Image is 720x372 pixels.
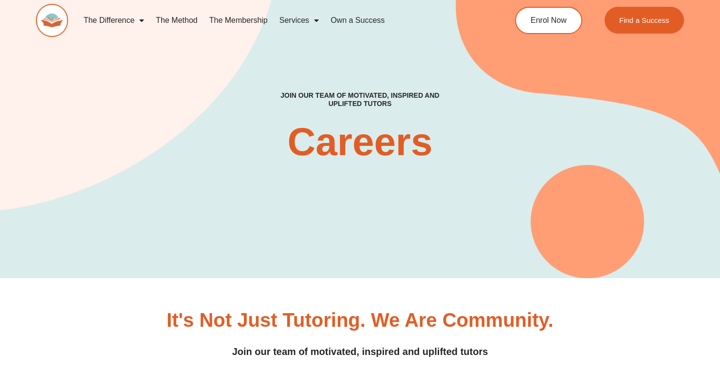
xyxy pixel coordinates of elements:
[274,9,325,32] a: Services
[78,9,150,32] a: The Difference
[213,123,506,161] h2: Careers
[150,9,203,32] a: The Method
[531,17,567,24] span: Enrol Now
[325,9,390,32] a: Own a Success
[78,9,478,32] nav: Menu
[264,91,456,108] h4: Join our team of motivated, inspired and uplifted tutors​
[203,9,274,32] a: The Membership
[166,310,554,330] h3: It's Not Just Tutoring. We are Community.
[620,17,670,24] span: Find a Success
[605,7,684,34] a: Find a Success
[75,344,645,359] h4: Join our team of motivated, inspired and uplifted tutors
[515,7,582,34] a: Enrol Now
